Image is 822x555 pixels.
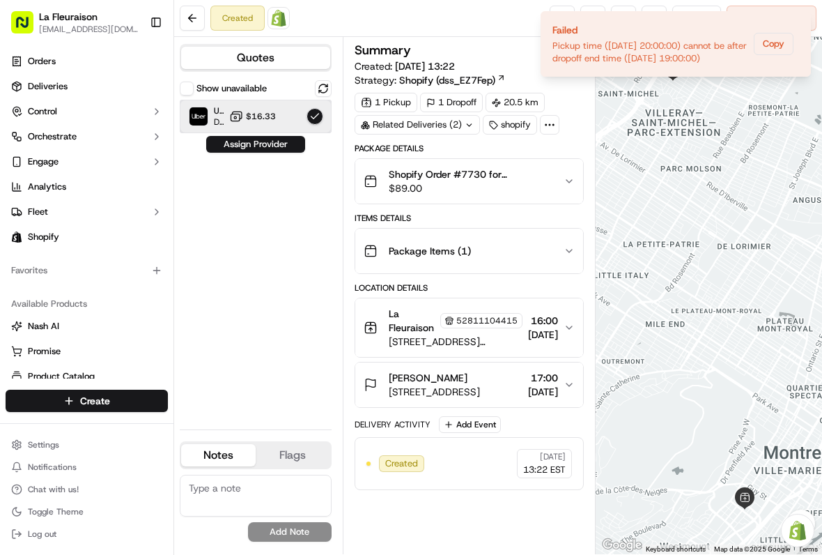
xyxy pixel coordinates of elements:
div: Location Details [355,282,584,294]
span: $16.33 [246,111,276,122]
button: [PERSON_NAME][STREET_ADDRESS]17:00[DATE] [355,363,583,407]
a: Deliveries [6,75,168,98]
span: Map data ©2025 Google [714,545,790,553]
div: 20.5 km [486,93,545,112]
button: Package Items (1) [355,229,583,273]
span: Fleet [28,206,48,218]
button: Create [6,390,168,412]
span: Settings [28,439,59,450]
span: Product Catalog [28,370,95,383]
span: Chat with us! [28,484,79,495]
div: Package Details [355,143,584,154]
div: We're available if you need us! [63,147,192,158]
span: 52811104415 [456,315,518,326]
button: $16.33 [229,109,276,123]
a: Shopify [6,226,168,248]
button: La Fleuraison52811104415[STREET_ADDRESS][PERSON_NAME]16:00[DATE] [355,298,583,357]
button: Promise [6,340,168,363]
div: Delivery Activity [355,419,431,430]
input: Got a question? Start typing here... [36,90,251,105]
span: Shopify [28,231,59,243]
img: 1736555255976-a54dd68f-1ca7-489b-9aae-adbdc363a1c4 [28,217,39,228]
span: Package Items ( 1 ) [389,244,471,258]
div: 📗 [14,275,25,287]
span: La Fleuraison [389,307,437,335]
a: Nash AI [11,320,162,333]
a: Orders [6,50,168,73]
span: Create [80,394,110,408]
button: La Fleuraison [39,10,98,24]
button: Assign Provider [206,136,305,153]
span: Knowledge Base [28,274,107,288]
img: Masood Aslam [14,203,36,225]
span: Orchestrate [28,130,77,143]
span: $89.00 [389,181,552,195]
span: Created: [355,59,455,73]
span: Orders [28,55,56,68]
span: Shopify (dss_EZ7Fep) [399,73,495,87]
button: La Fleuraison[EMAIL_ADDRESS][DOMAIN_NAME] [6,6,144,39]
button: Quotes [181,47,330,69]
div: Pickup time ([DATE] 20:00:00) cannot be after dropoff end time ([DATE] 19:00:00) [552,40,748,65]
span: Dropoff ETA 3 hours [214,116,224,128]
button: Notifications [6,457,168,477]
span: Control [28,105,57,118]
button: Chat with us! [6,480,168,499]
span: API Documentation [132,274,224,288]
button: Control [6,100,168,123]
div: Available Products [6,293,168,315]
span: Promise [28,345,61,358]
button: Copy [754,33,793,55]
span: [PERSON_NAME] [43,216,113,227]
h3: Summary [355,44,411,56]
button: [EMAIL_ADDRESS][DOMAIN_NAME] [39,24,139,35]
div: 1 Dropoff [420,93,483,112]
button: Fleet [6,201,168,223]
div: 1 Pickup [355,93,417,112]
span: Log out [28,529,56,540]
div: Strategy: [355,73,506,87]
span: Engage [28,155,59,168]
span: [DATE] [528,385,558,399]
button: Flags [256,444,330,466]
span: [STREET_ADDRESS][PERSON_NAME] [389,335,522,349]
span: [PERSON_NAME] [389,371,467,385]
button: Orchestrate [6,126,168,148]
div: Past conversations [14,181,93,192]
a: Shopify (dss_EZ7Fep) [399,73,506,87]
button: Notes [181,444,256,466]
div: Failed [552,23,748,37]
span: • [116,216,121,227]
div: Related Deliveries (2) [355,115,480,135]
a: Shopify [267,7,290,29]
div: 💻 [118,275,129,287]
a: Powered byPylon [98,307,169,319]
button: Nash AI [6,315,168,337]
button: Keyboard shortcuts [646,545,706,554]
button: Settings [6,435,168,455]
button: Shopify Order #7730 for [PERSON_NAME]$89.00 [355,159,583,204]
button: Engage [6,151,168,173]
a: Terms (opens in new tab) [798,545,818,553]
img: 1736555255976-a54dd68f-1ca7-489b-9aae-adbdc363a1c4 [14,133,39,158]
span: Pylon [139,308,169,319]
div: Items Details [355,213,584,224]
span: [DATE] 13:22 [395,60,455,73]
a: Analytics [6,176,168,198]
span: [DATE] [528,328,558,342]
span: [DATE] [540,451,566,462]
span: Shopify Order #7730 for [PERSON_NAME] [389,167,552,181]
span: 16:00 [528,314,558,328]
button: Log out [6,524,168,544]
span: [DATE] [123,216,152,227]
span: 17:00 [528,371,558,385]
button: Product Catalog [6,365,168,388]
img: Shopify logo [11,231,22,243]
button: Map camera controls [787,510,815,538]
span: Deliveries [28,80,68,93]
span: Analytics [28,181,66,193]
button: See all [216,178,254,195]
button: Start new chat [237,137,254,154]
